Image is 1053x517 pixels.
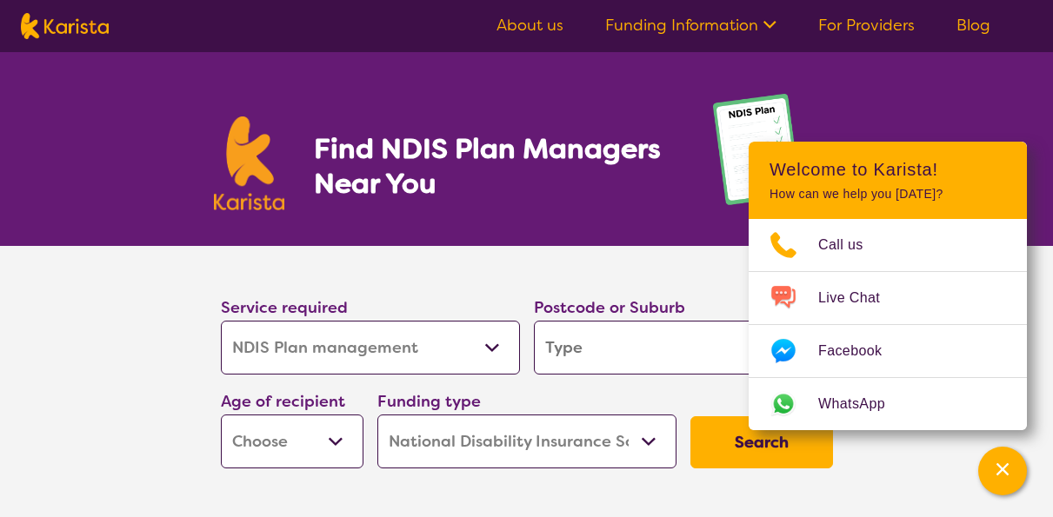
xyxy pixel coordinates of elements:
a: Web link opens in a new tab. [749,378,1027,430]
input: Type [534,321,833,374]
span: WhatsApp [818,391,906,417]
h1: Find NDIS Plan Managers Near You [314,131,677,201]
span: Facebook [818,338,903,364]
span: Call us [818,232,884,258]
span: Live Chat [818,285,901,311]
div: Channel Menu [749,142,1027,430]
label: Funding type [377,391,481,412]
p: How can we help you [DATE]? [770,187,1006,202]
ul: Choose channel [749,219,1027,430]
button: Channel Menu [978,447,1027,495]
a: Blog [956,15,990,36]
h2: Welcome to Karista! [770,159,1006,180]
img: Karista logo [214,116,285,210]
label: Age of recipient [221,391,345,412]
a: Funding Information [605,15,776,36]
a: For Providers [818,15,915,36]
button: Search [690,416,833,468]
label: Postcode or Suburb [534,297,685,318]
label: Service required [221,297,348,318]
img: plan-management [713,94,840,246]
a: About us [497,15,563,36]
img: Karista logo [21,13,109,39]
